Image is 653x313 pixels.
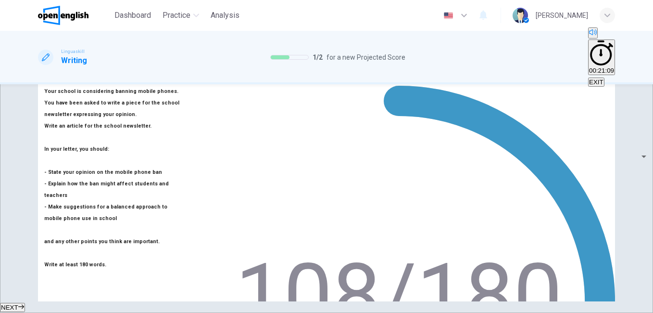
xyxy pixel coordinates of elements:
button: Dashboard [111,7,155,24]
span: Analysis [211,10,239,21]
img: en [442,12,454,19]
span: Linguaskill [61,48,85,55]
button: Analysis [207,7,243,24]
button: EXIT [588,78,604,87]
img: OpenEnglish logo [38,6,88,25]
div: [PERSON_NAME] [536,10,588,21]
span: for a new Projected Score [326,52,405,63]
h6: Your school is considering banning mobile phones. You have been asked to write a piece for the sc... [44,86,183,120]
span: 1 / 2 [313,52,323,63]
span: EXIT [589,78,603,86]
button: Practice [159,7,203,24]
span: Dashboard [114,10,151,21]
span: 00:21:09 [589,67,614,74]
a: OpenEnglish logo [38,6,111,25]
button: 00:21:09 [588,39,615,75]
h6: Write an article for the school newsletter. In your letter, you should: - State your opinion on t... [44,120,183,271]
div: Mute [588,27,615,39]
div: Hide [588,39,615,76]
span: NEXT [1,304,18,311]
img: Profile picture [513,8,528,23]
span: Practice [163,10,190,21]
h1: Writing [61,55,87,66]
